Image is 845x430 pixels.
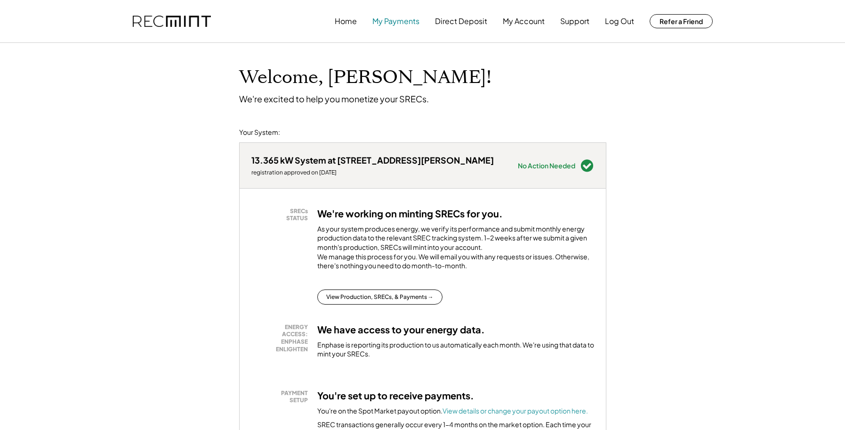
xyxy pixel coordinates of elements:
[317,323,485,336] h3: We have access to your energy data.
[317,406,588,416] div: You're on the Spot Market payout option.
[133,16,211,27] img: recmint-logotype%403x.png
[372,12,419,31] button: My Payments
[443,406,588,415] a: View details or change your payout option here.
[605,12,634,31] button: Log Out
[650,14,713,28] button: Refer a Friend
[317,207,503,220] h3: We're working on minting SRECs for you.
[251,155,494,165] div: 13.365 kW System at [STREET_ADDRESS][PERSON_NAME]
[251,169,494,176] div: registration approved on [DATE]
[560,12,589,31] button: Support
[317,224,594,275] div: As your system produces energy, we verify its performance and submit monthly energy production da...
[317,389,474,402] h3: You're set up to receive payments.
[317,289,443,305] button: View Production, SRECs, & Payments →
[239,66,491,89] h1: Welcome, [PERSON_NAME]!
[317,340,594,359] div: Enphase is reporting its production to us automatically each month. We're using that data to mint...
[256,323,308,353] div: ENERGY ACCESS: ENPHASE ENLIGHTEN
[503,12,545,31] button: My Account
[518,162,575,169] div: No Action Needed
[435,12,487,31] button: Direct Deposit
[256,389,308,404] div: PAYMENT SETUP
[256,207,308,222] div: SRECs STATUS
[335,12,357,31] button: Home
[239,128,280,137] div: Your System:
[239,93,429,104] div: We're excited to help you monetize your SRECs.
